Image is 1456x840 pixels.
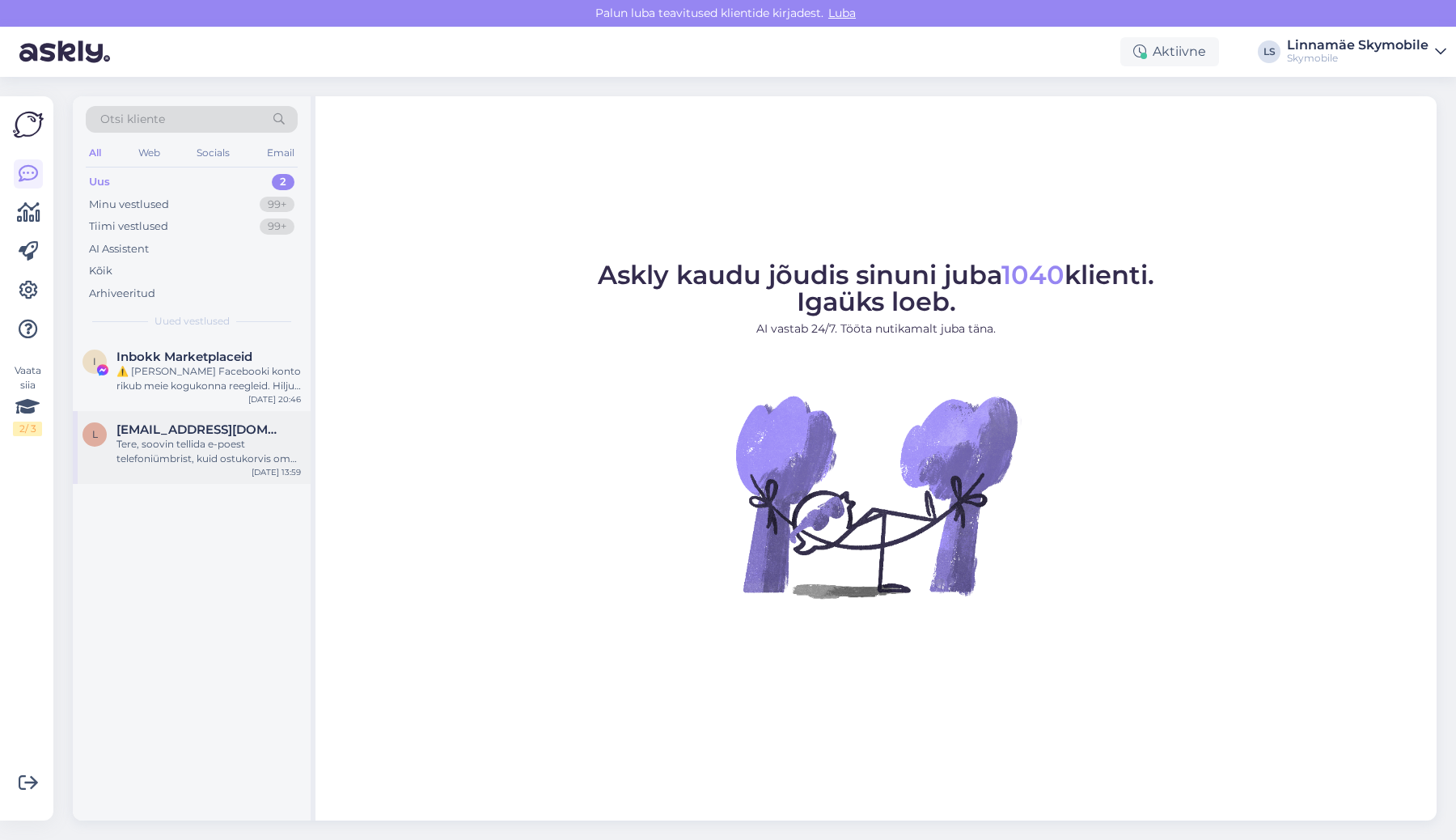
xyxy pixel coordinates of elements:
div: All [86,142,104,163]
span: Luba [823,6,861,20]
div: Email [264,142,298,163]
span: I [93,355,96,367]
div: Linnamäe Skymobile [1287,39,1428,52]
div: 2 [272,174,294,190]
div: ⚠️ [PERSON_NAME] Facebooki konto rikub meie kogukonna reegleid. Hiljuti on meie süsteem saanud ka... [116,364,301,393]
div: 99+ [260,218,294,235]
a: Linnamäe SkymobileSkymobile [1287,39,1446,65]
div: Socials [193,142,233,163]
div: Tiimi vestlused [89,218,168,235]
span: Inbokk Marketplaceid [116,350,252,364]
div: 99+ [260,197,294,213]
img: Askly Logo [13,109,44,140]
div: LS [1258,40,1280,63]
span: l [92,428,98,440]
div: [DATE] 20:46 [248,393,301,405]
div: Kõik [89,263,112,279]
div: Skymobile [1287,52,1428,65]
div: Tere, soovin tellida e-poest telefoniümbrist, kuid ostukorvis oma andmeid sisestades [PERSON_NAME... [116,437,301,466]
div: Minu vestlused [89,197,169,213]
span: Uued vestlused [154,314,230,329]
span: liisijuhe@gmail.com [116,422,285,437]
div: Uus [89,174,110,190]
span: Askly kaudu jõudis sinuni juba klienti. Igaüks loeb. [598,259,1154,317]
div: Web [135,142,163,163]
div: Vaata siia [13,363,42,436]
img: No Chat active [730,350,1022,642]
span: Otsi kliente [100,111,165,128]
div: [DATE] 13:59 [252,466,301,478]
div: Arhiveeritud [89,286,155,302]
div: Aktiivne [1120,37,1219,66]
span: 1040 [1001,259,1064,291]
div: AI Assistent [89,241,149,257]
p: AI vastab 24/7. Tööta nutikamalt juba täna. [598,320,1154,337]
div: 2 / 3 [13,422,42,436]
